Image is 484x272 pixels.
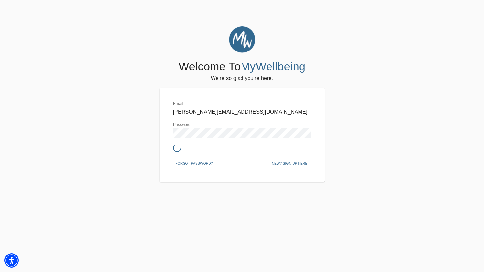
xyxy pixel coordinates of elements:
[173,159,215,169] button: Forgot password?
[179,60,305,74] h4: Welcome To
[241,60,305,73] span: MyWellbeing
[269,159,311,169] button: New? Sign up here.
[176,161,213,167] span: Forgot password?
[211,74,273,83] h6: We're so glad you're here.
[173,123,191,127] label: Password
[173,160,215,166] a: Forgot password?
[229,26,255,53] img: MyWellbeing
[173,102,183,106] label: Email
[272,161,308,167] span: New? Sign up here.
[4,253,19,268] div: Accessibility Menu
